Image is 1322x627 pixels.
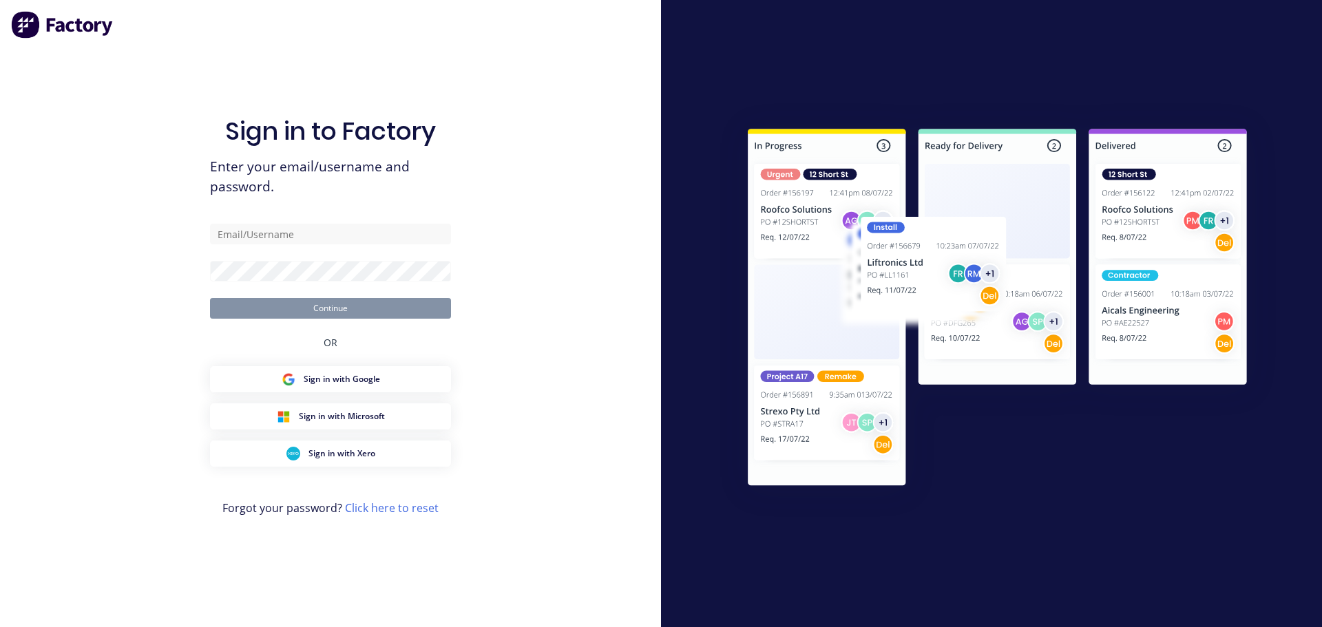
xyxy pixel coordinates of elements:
[717,101,1277,518] img: Sign in
[210,366,451,392] button: Google Sign inSign in with Google
[225,116,436,146] h1: Sign in to Factory
[308,447,375,460] span: Sign in with Xero
[345,500,439,516] a: Click here to reset
[210,440,451,467] button: Xero Sign inSign in with Xero
[210,298,451,319] button: Continue
[304,373,380,385] span: Sign in with Google
[277,410,291,423] img: Microsoft Sign in
[210,403,451,429] button: Microsoft Sign inSign in with Microsoft
[286,447,300,460] img: Xero Sign in
[282,372,295,386] img: Google Sign in
[11,11,114,39] img: Factory
[299,410,385,423] span: Sign in with Microsoft
[324,319,337,366] div: OR
[210,157,451,197] span: Enter your email/username and password.
[210,224,451,244] input: Email/Username
[222,500,439,516] span: Forgot your password?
